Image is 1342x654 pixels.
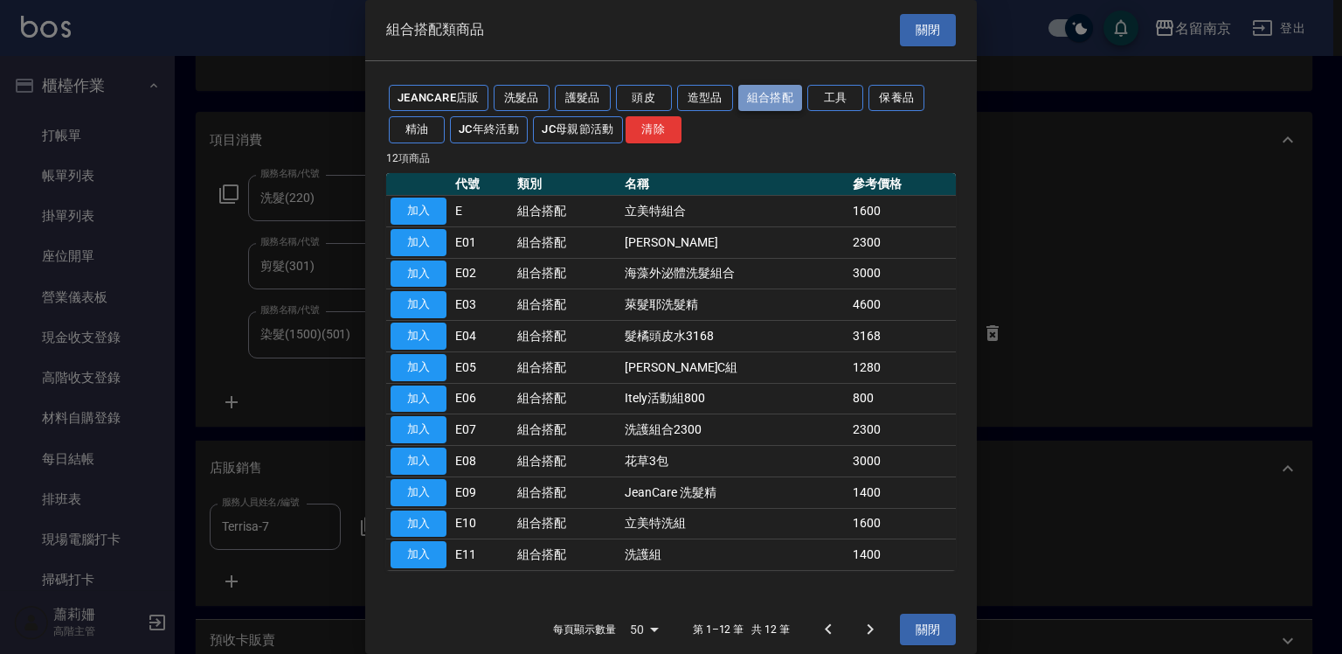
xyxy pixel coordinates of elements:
td: E05 [451,351,513,383]
td: 1280 [848,351,956,383]
td: 1400 [848,539,956,571]
td: [PERSON_NAME]C組 [620,351,848,383]
p: 每頁顯示數量 [553,622,616,637]
td: 組合搭配 [513,508,620,539]
button: 加入 [391,229,446,256]
button: 加入 [391,448,446,475]
button: 加入 [391,323,446,350]
td: E03 [451,289,513,321]
td: 組合搭配 [513,539,620,571]
td: 萊髮耶洗髮精 [620,289,848,321]
td: 組合搭配 [513,351,620,383]
td: 組合搭配 [513,477,620,508]
button: JC母親節活動 [533,116,623,143]
td: JeanCare 洗髮精 [620,477,848,508]
td: 3168 [848,321,956,352]
button: 造型品 [677,85,733,112]
th: 代號 [451,173,513,196]
td: 組合搭配 [513,196,620,227]
td: 3000 [848,258,956,289]
button: 加入 [391,354,446,381]
button: 加入 [391,541,446,568]
td: 4600 [848,289,956,321]
td: E08 [451,446,513,477]
td: 1400 [848,477,956,508]
td: E10 [451,508,513,539]
td: 2300 [848,226,956,258]
button: 加入 [391,416,446,443]
td: Itely活動組800 [620,383,848,414]
td: [PERSON_NAME] [620,226,848,258]
td: 2300 [848,414,956,446]
td: E04 [451,321,513,352]
td: 組合搭配 [513,258,620,289]
td: 1600 [848,508,956,539]
button: 關閉 [900,14,956,46]
td: 組合搭配 [513,383,620,414]
td: 洗護組合2300 [620,414,848,446]
button: 保養品 [868,85,924,112]
span: 組合搭配類商品 [386,21,484,38]
div: 50 [623,606,665,653]
td: E02 [451,258,513,289]
button: 加入 [391,479,446,506]
button: 關閉 [900,614,956,646]
td: 組合搭配 [513,321,620,352]
button: 加入 [391,291,446,318]
td: E07 [451,414,513,446]
td: 洗護組 [620,539,848,571]
td: E06 [451,383,513,414]
button: 組合搭配 [738,85,803,112]
td: 髮橘頭皮水3168 [620,321,848,352]
button: 加入 [391,261,446,288]
p: 第 1–12 筆 共 12 筆 [693,622,790,637]
td: 800 [848,383,956,414]
p: 12 項商品 [386,150,956,166]
button: 加入 [391,511,446,538]
td: 立美特洗組 [620,508,848,539]
button: 頭皮 [616,85,672,112]
button: 洗髮品 [494,85,550,112]
td: 組合搭配 [513,289,620,321]
td: 組合搭配 [513,414,620,446]
td: 組合搭配 [513,446,620,477]
td: E [451,196,513,227]
td: E01 [451,226,513,258]
td: E11 [451,539,513,571]
button: 加入 [391,198,446,225]
button: JC年終活動 [450,116,528,143]
td: E09 [451,477,513,508]
button: 護髮品 [555,85,611,112]
th: 參考價格 [848,173,956,196]
button: 精油 [389,116,445,143]
td: 3000 [848,446,956,477]
button: 清除 [626,116,681,143]
td: 花草3包 [620,446,848,477]
button: 工具 [807,85,863,112]
td: 組合搭配 [513,226,620,258]
th: 名稱 [620,173,848,196]
th: 類別 [513,173,620,196]
td: 1600 [848,196,956,227]
td: 立美特組合 [620,196,848,227]
td: 海藻外泌體洗髮組合 [620,258,848,289]
button: JeanCare店販 [389,85,488,112]
button: 加入 [391,386,446,413]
